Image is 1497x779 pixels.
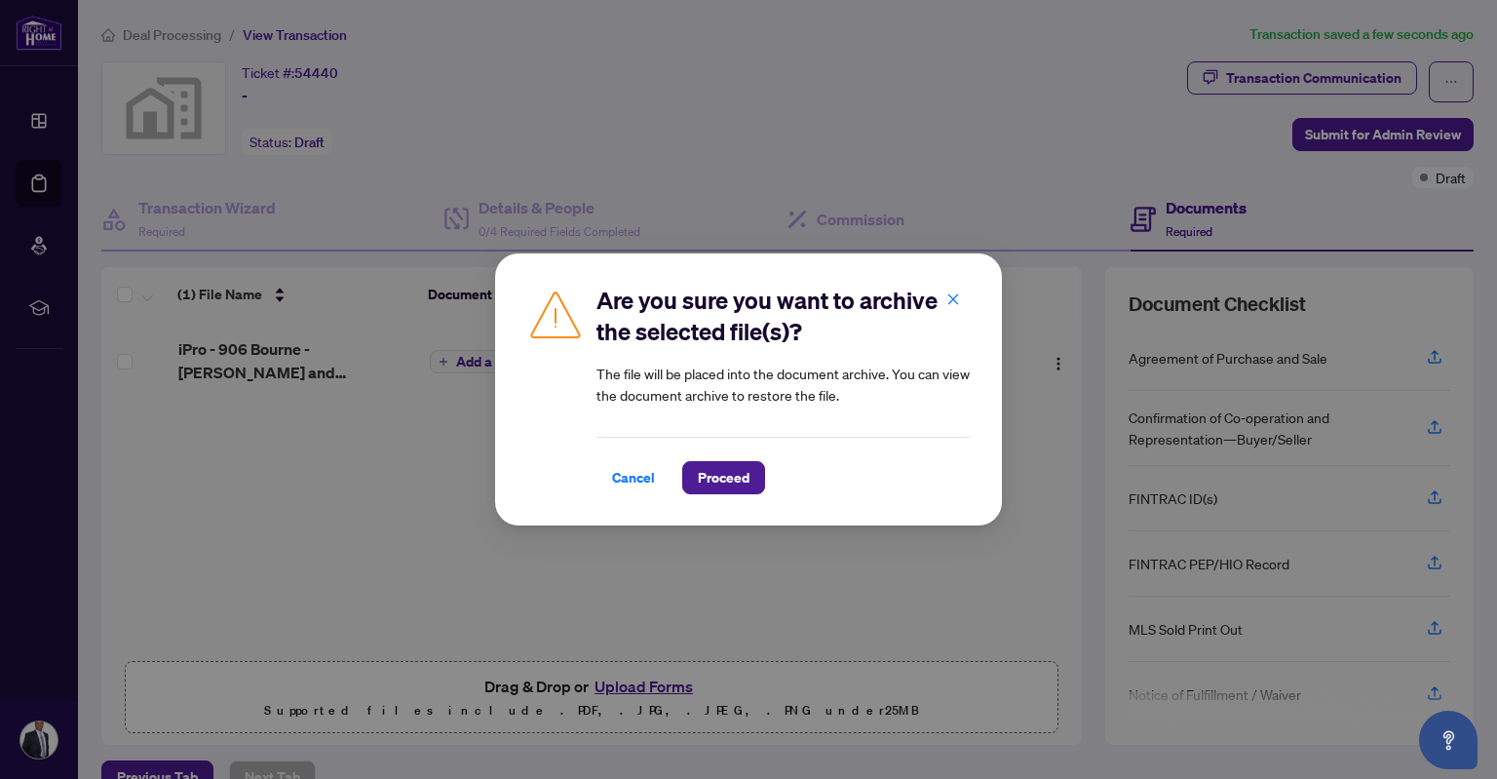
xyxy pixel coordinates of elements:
[612,462,655,493] span: Cancel
[946,292,960,306] span: close
[596,363,971,406] article: The file will be placed into the document archive. You can view the document archive to restore t...
[1419,711,1478,769] button: Open asap
[682,461,765,494] button: Proceed
[698,462,749,493] span: Proceed
[596,285,971,347] h2: Are you sure you want to archive the selected file(s)?
[596,461,671,494] button: Cancel
[526,285,585,343] img: Caution Icon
